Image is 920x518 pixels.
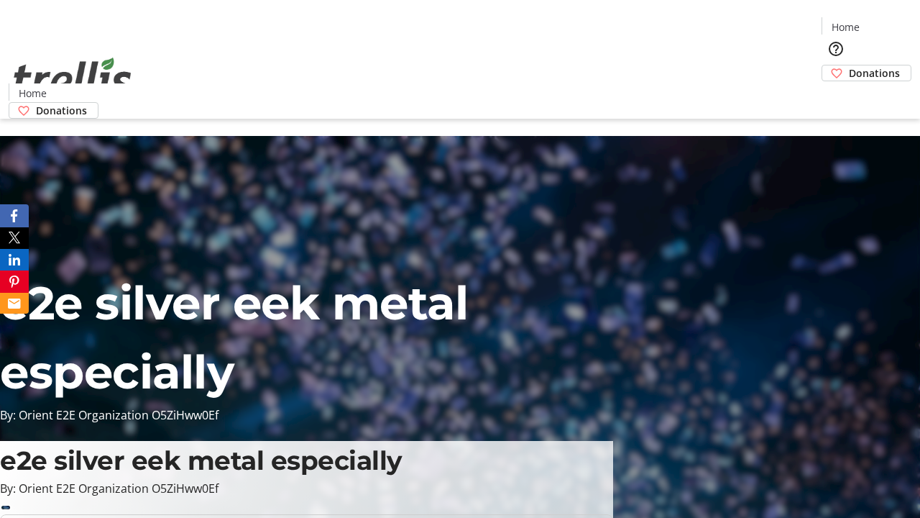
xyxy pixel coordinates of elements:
span: Home [19,86,47,101]
button: Cart [822,81,850,110]
span: Home [832,19,860,35]
a: Home [822,19,868,35]
button: Help [822,35,850,63]
span: Donations [36,103,87,118]
a: Donations [822,65,911,81]
img: Orient E2E Organization O5ZiHww0Ef's Logo [9,42,137,114]
a: Home [9,86,55,101]
span: Donations [849,65,900,81]
a: Donations [9,102,98,119]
